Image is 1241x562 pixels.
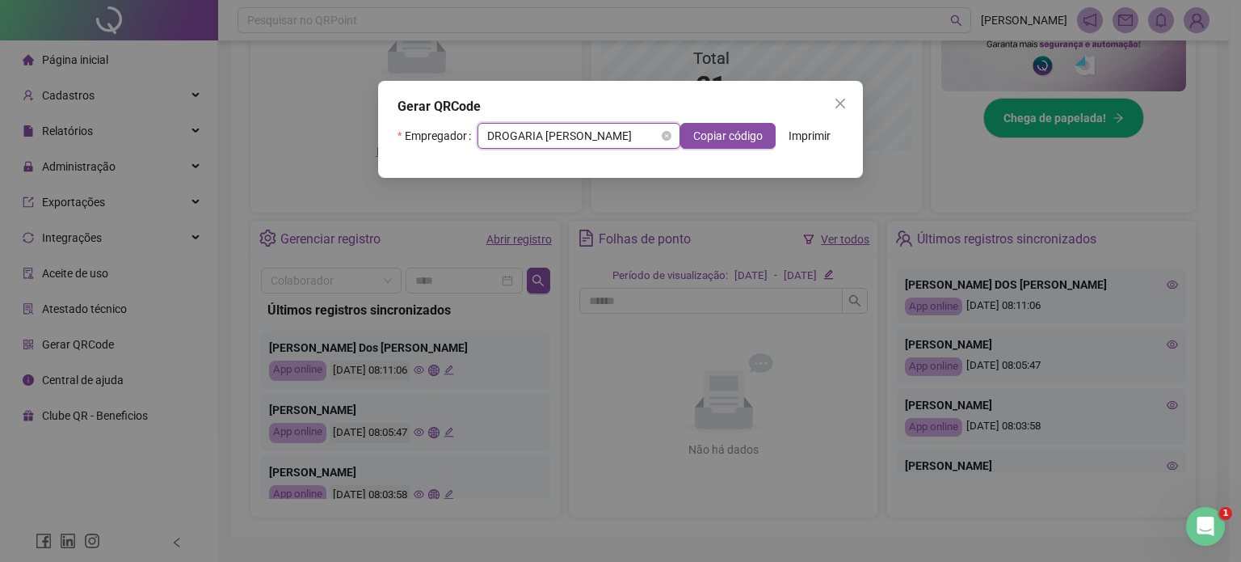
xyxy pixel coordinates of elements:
span: close [834,97,847,110]
span: Copiar código [693,127,763,145]
button: Copiar código [680,123,776,149]
span: Imprimir [789,127,831,145]
iframe: Intercom live chat [1186,507,1225,546]
span: DROGARIA KELLY [487,124,671,148]
label: Empregador [398,123,477,149]
span: 1 [1219,507,1232,520]
span: close-circle [662,131,671,141]
button: Close [827,91,853,116]
button: Imprimir [776,123,843,149]
div: Gerar QRCode [398,97,843,116]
